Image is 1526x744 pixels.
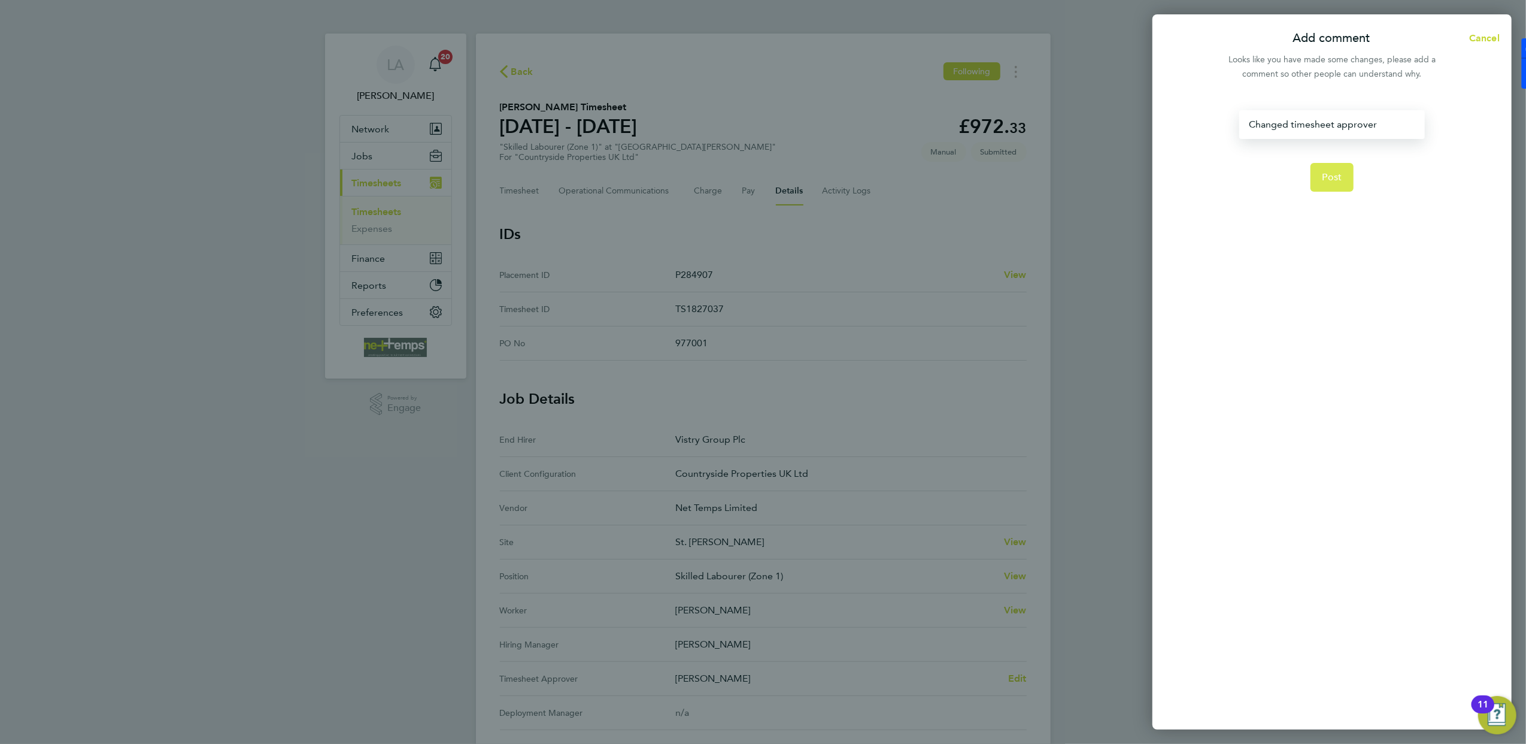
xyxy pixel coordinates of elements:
[1478,696,1516,734] button: Open Resource Center, 11 new notifications
[1239,110,1424,139] div: Changed timesheet approver
[1450,26,1512,50] button: Cancel
[1322,171,1342,183] span: Post
[1293,30,1370,47] p: Add comment
[1310,163,1354,192] button: Post
[1478,704,1488,720] div: 11
[1466,32,1500,44] span: Cancel
[1222,53,1442,81] div: Looks like you have made some changes, please add a comment so other people can understand why.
